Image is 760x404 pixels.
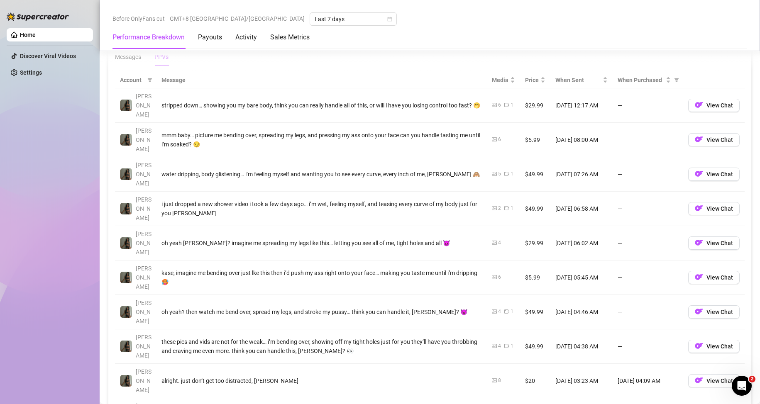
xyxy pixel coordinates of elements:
[695,376,703,385] img: OF
[520,260,550,295] td: $5.99
[618,75,664,85] span: When Purchased
[520,329,550,364] td: $49.99
[520,123,550,157] td: $5.99
[161,101,482,110] div: stripped down… showing you my bare body, think you can really handle all of this, or will i have ...
[550,123,613,157] td: [DATE] 08:00 AM
[498,273,501,281] div: 6
[120,168,132,180] img: Brandy
[498,204,501,212] div: 2
[498,377,501,385] div: 8
[688,345,740,351] a: OFView Chat
[270,32,310,42] div: Sales Metrics
[504,171,509,176] span: video-camera
[688,310,740,317] a: OFView Chat
[550,295,613,329] td: [DATE] 04:46 AM
[315,13,392,25] span: Last 7 days
[688,207,740,214] a: OFView Chat
[511,170,513,178] div: 1
[550,260,613,295] td: [DATE] 05:45 AM
[20,32,36,38] a: Home
[498,136,501,144] div: 6
[136,299,152,324] span: [PERSON_NAME]
[688,271,740,284] button: OFView Chat
[136,196,152,221] span: [PERSON_NAME]
[492,378,497,383] span: picture
[136,127,152,152] span: [PERSON_NAME]
[706,343,733,350] span: View Chat
[120,341,132,352] img: Brandy
[525,75,539,85] span: Price
[387,17,392,22] span: calendar
[487,72,520,88] th: Media
[498,239,501,247] div: 4
[511,101,513,109] div: 1
[706,205,733,212] span: View Chat
[706,377,733,384] span: View Chat
[492,275,497,280] span: picture
[688,241,740,248] a: OFView Chat
[492,309,497,314] span: picture
[520,88,550,123] td: $29.99
[136,334,152,359] span: [PERSON_NAME]
[492,343,497,348] span: picture
[695,239,703,247] img: OF
[170,12,305,25] span: GMT+8 [GEOGRAPHIC_DATA]/[GEOGRAPHIC_DATA]
[511,342,513,350] div: 1
[613,157,683,192] td: —
[520,157,550,192] td: $49.99
[688,202,740,215] button: OFView Chat
[550,329,613,364] td: [DATE] 04:38 AM
[120,203,132,214] img: Brandy
[161,307,482,316] div: oh yeah? then watch me bend over, spread my legs, and stroke my pussy… think you can handle it, [...
[492,102,497,107] span: picture
[688,168,740,181] button: OFView Chat
[672,74,681,86] span: filter
[198,32,222,42] div: Payouts
[520,364,550,398] td: $20
[613,329,683,364] td: —
[688,374,740,387] button: OFView Chat
[504,102,509,107] span: video-camera
[120,272,132,283] img: Brandy
[492,75,508,85] span: Media
[20,53,76,59] a: Discover Viral Videos
[136,368,152,393] span: [PERSON_NAME]
[550,364,613,398] td: [DATE] 03:23 AM
[520,295,550,329] td: $49.99
[706,309,733,315] span: View Chat
[120,306,132,318] img: Brandy
[688,99,740,112] button: OFView Chat
[120,134,132,146] img: Brandy
[688,379,740,386] a: OFView Chat
[511,308,513,316] div: 1
[498,101,501,109] div: 6
[550,88,613,123] td: [DATE] 12:17 AM
[504,309,509,314] span: video-camera
[695,135,703,144] img: OF
[136,93,152,118] span: [PERSON_NAME]
[688,138,740,145] a: OFView Chat
[161,239,482,248] div: oh yeah [PERSON_NAME]? imagine me spreading my legs like this… letting you see all of me, tight h...
[706,136,733,143] span: View Chat
[520,72,550,88] th: Price
[749,376,755,382] span: 2
[688,305,740,319] button: OFView Chat
[706,274,733,281] span: View Chat
[695,273,703,281] img: OF
[706,240,733,246] span: View Chat
[156,72,487,88] th: Message
[674,78,679,83] span: filter
[504,206,509,211] span: video-camera
[688,236,740,250] button: OFView Chat
[550,72,613,88] th: When Sent
[550,192,613,226] td: [DATE] 06:58 AM
[706,102,733,109] span: View Chat
[613,123,683,157] td: —
[161,337,482,355] div: these pics and vids are not for the weak… i’m bending over, showing off my tight holes just for y...
[555,75,601,85] span: When Sent
[136,265,152,290] span: [PERSON_NAME]
[695,170,703,178] img: OF
[504,343,509,348] span: video-camera
[112,12,165,25] span: Before OnlyFans cut
[688,133,740,146] button: OFView Chat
